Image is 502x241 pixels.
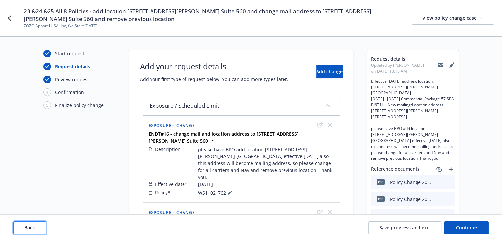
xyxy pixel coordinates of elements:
div: 5 [43,101,51,109]
h1: Add your request details [140,61,288,72]
span: Updated by [PERSON_NAME] on [DATE] 10:15 AM [371,62,438,74]
span: 23 &24 &25 All 8 Policies - add location [STREET_ADDRESS][PERSON_NAME] Suite 560 and change mail ... [24,7,412,23]
strong: ENDT#16 - change mail and location address to [STREET_ADDRESS][PERSON_NAME] Suite 560 [149,131,299,144]
div: Finalize policy change [55,102,104,109]
span: Add change [316,68,343,75]
span: pdf [377,179,385,184]
span: Save progress and exit [379,224,430,231]
span: pdf [377,196,385,201]
div: Start request [55,50,84,57]
span: Description [155,146,181,153]
span: Effective date* [155,181,187,188]
a: associate [435,165,443,173]
div: Exposure / Scheduled Limitcollapse content [143,96,340,116]
div: Review request [55,76,89,83]
span: Add your first type of request below. You can add more types later. [140,76,288,83]
span: [DATE] [198,181,213,188]
div: 4 [43,88,51,96]
button: download file [436,196,441,203]
button: preview file [446,179,452,186]
button: Save progress and exit [368,221,441,234]
div: Request details [55,63,90,70]
div: View policy change case [422,12,483,24]
span: Back [24,224,35,231]
span: Request details [371,55,438,62]
span: WS11021762 [198,189,234,197]
span: Policy* [155,189,170,196]
span: close [326,121,334,129]
span: Exposure - Change [149,210,195,215]
div: Confirmation [55,89,84,96]
span: Exposure / Scheduled Limit [150,102,219,110]
button: download file [436,213,441,220]
span: ZOZO Apparel USA, Inc, fka Start [DATE] [24,23,412,29]
button: download file [436,179,441,186]
span: Reference documents [371,165,419,173]
a: View policy change case [412,12,494,25]
span: edit [316,121,324,129]
button: Add change [316,65,343,78]
div: Policy Change 2025 D&O ENDT#12 - change address to [STREET_ADDRESS][PERSON_NAME] Suite 560.pdf [390,196,433,203]
button: preview file [446,196,452,203]
button: Back [13,221,46,234]
div: Policy Change 2025 D&O ENDT#12 - change address to [STREET_ADDRESS][PERSON_NAME] Suite 560.pdf [390,179,433,186]
span: Continue [456,224,477,231]
span: close [326,208,334,216]
span: please have BPO add location [STREET_ADDRESS][PERSON_NAME] [GEOGRAPHIC_DATA] effective [DATE] als... [198,146,334,181]
button: collapse content [322,100,333,111]
div: RE: Zurich -- F/U Endorsement Request - ZOZO Apparel USA, Inc, fka Start [DATE] - DOC0240601-07 [390,213,433,220]
button: Continue [444,221,489,234]
span: edit [316,208,324,216]
span: Effective [DATE] add new location: [STREET_ADDRESS][PERSON_NAME] [GEOGRAPHIC_DATA] [DATE] - [DATE... [371,78,455,161]
a: add [447,165,455,173]
button: preview file [446,213,452,220]
span: Exposure - Change [149,123,195,128]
